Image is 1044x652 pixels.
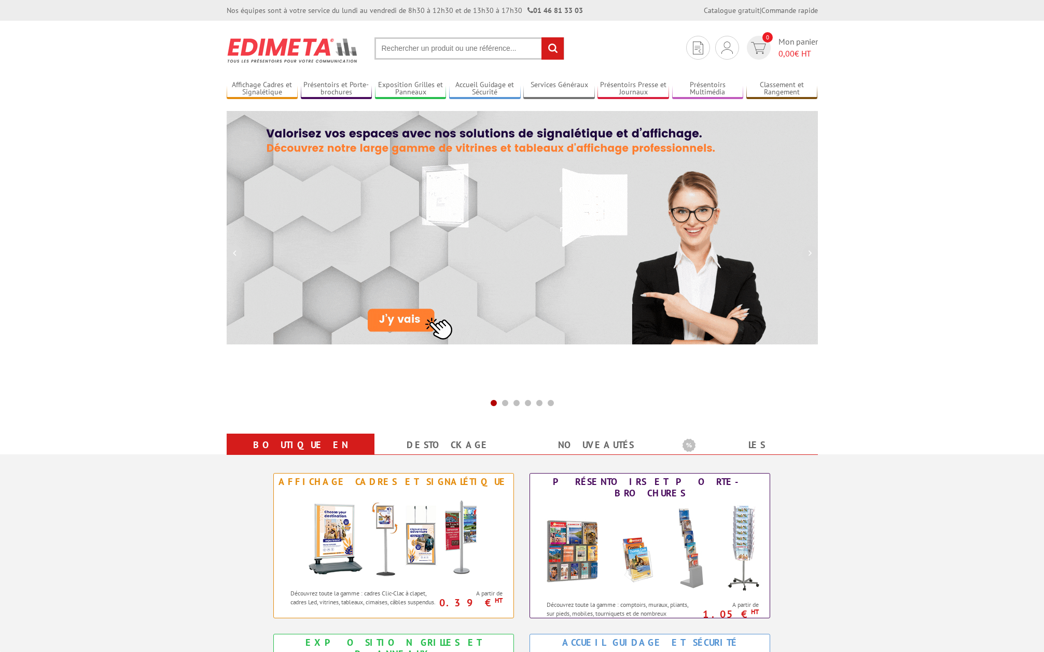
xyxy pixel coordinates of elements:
[778,36,818,60] span: Mon panier
[495,596,503,605] sup: HT
[387,436,510,454] a: Destockage
[698,601,759,609] span: A partir de
[227,5,583,16] div: Nos équipes sont à votre service du lundi au vendredi de 8h30 à 12h30 et de 13h30 à 17h30
[693,41,703,54] img: devis rapide
[530,473,770,618] a: Présentoirs et Porte-brochures Présentoirs et Porte-brochures Découvrez toute la gamme : comptoir...
[761,6,818,15] a: Commande rapide
[751,607,759,616] sup: HT
[721,41,733,54] img: devis rapide
[533,476,767,499] div: Présentoirs et Porte-brochures
[762,32,773,43] span: 0
[374,37,564,60] input: Rechercher un produit ou une référence...
[597,80,669,98] a: Présentoirs Presse et Journaux
[239,436,362,473] a: Boutique en ligne
[301,80,372,98] a: Présentoirs et Porte-brochures
[683,436,805,473] a: Les promotions
[273,473,514,618] a: Affichage Cadres et Signalétique Affichage Cadres et Signalétique Découvrez toute la gamme : cadr...
[375,80,447,98] a: Exposition Grilles et Panneaux
[536,502,764,595] img: Présentoirs et Porte-brochures
[692,611,759,617] p: 1.05 €
[746,80,818,98] a: Classement et Rangement
[744,36,818,60] a: devis rapide 0 Mon panier 0,00€ HT
[704,6,760,15] a: Catalogue gratuit
[527,6,583,15] strong: 01 46 81 33 03
[276,476,511,488] div: Affichage Cadres et Signalétique
[778,48,818,60] span: € HT
[227,31,359,70] img: Présentoir, panneau, stand - Edimeta - PLV, affichage, mobilier bureau, entreprise
[290,589,438,606] p: Découvrez toute la gamme : cadres Clic-Clac à clapet, cadres Led, vitrines, tableaux, cimaises, c...
[436,600,503,606] p: 0.39 €
[683,436,812,456] b: Les promotions
[672,80,744,98] a: Présentoirs Multimédia
[441,589,503,598] span: A partir de
[547,600,694,627] p: Découvrez toute la gamme : comptoirs, muraux, pliants, sur pieds, mobiles, tourniquets et de nomb...
[704,5,818,16] div: |
[533,637,767,648] div: Accueil Guidage et Sécurité
[298,490,490,584] img: Affichage Cadres et Signalétique
[449,80,521,98] a: Accueil Guidage et Sécurité
[523,80,595,98] a: Services Généraux
[751,42,766,54] img: devis rapide
[535,436,658,454] a: nouveautés
[227,80,298,98] a: Affichage Cadres et Signalétique
[778,48,795,59] span: 0,00
[541,37,564,60] input: rechercher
